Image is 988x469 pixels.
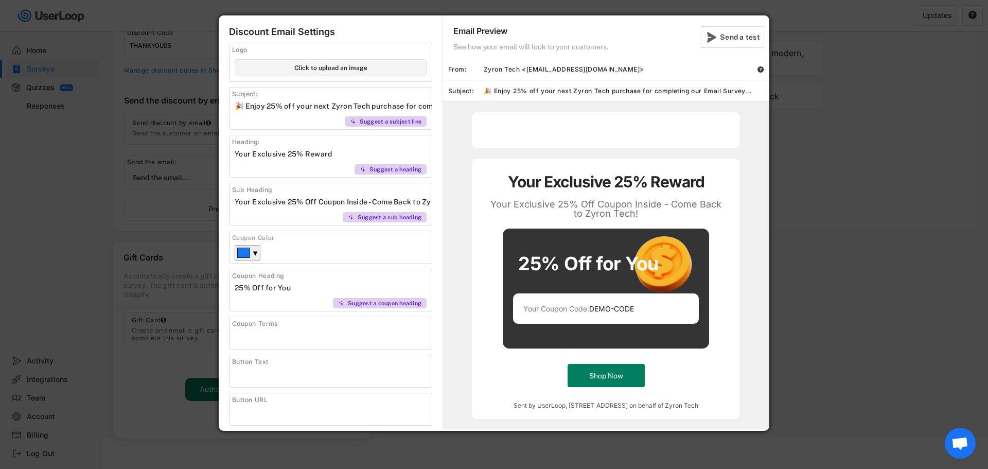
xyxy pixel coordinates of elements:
[705,32,716,43] img: SendMajor.svg
[360,167,366,172] img: MagicMajor%20%28Purple%29.svg
[757,66,764,73] text: 
[229,26,432,38] div: Discount Email Settings
[360,118,422,125] div: Suggest a subject line
[448,87,484,95] div: Subject:
[490,200,722,218] div: Your Exclusive 25% Off Coupon Inside - Come Back to Zyron Tech!
[232,358,381,366] div: Button Text
[945,428,976,459] div: Open chat
[338,301,344,306] img: MagicMajor%20%28Purple%29.svg
[232,90,381,98] div: Subject:
[757,66,764,73] button: 
[490,174,722,189] div: Your Exclusive 25% Reward
[523,304,589,313] font: Your Coupon Code:
[453,42,611,56] div: See how your email will look to your customers.
[508,244,704,273] div: 25% Off for You
[232,138,381,146] div: Heading:
[369,166,421,173] div: Suggest a heading
[348,215,354,220] img: MagicMajor%20%28Purple%29.svg
[232,320,381,328] div: Coupon Terms
[350,119,356,124] img: MagicMajor%20%28Purple%29.svg
[358,214,421,221] div: Suggest a sub heading
[448,65,484,74] div: From:
[487,403,725,409] div: Sent by UserLoop, [STREET_ADDRESS] on behalf of Zyron Tech
[568,364,645,387] button: Shop Now
[232,234,434,242] div: Coupon Color
[232,186,381,194] div: Sub Heading
[348,300,421,307] div: Suggest a coupon heading
[253,249,258,259] div: ▼
[484,87,769,95] div: 🎉 Enjoy 25% off your next Zyron Tech purchase for completing our Email Survey...
[484,65,757,74] div: Zyron Tech <[EMAIL_ADDRESS][DOMAIN_NAME]>
[453,26,507,40] div: Email Preview
[232,272,381,280] div: Coupon Heading
[232,396,381,404] div: Button URL
[232,46,432,54] div: Logo
[720,32,761,42] div: Send a test
[523,305,699,312] div: DEMO-CODE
